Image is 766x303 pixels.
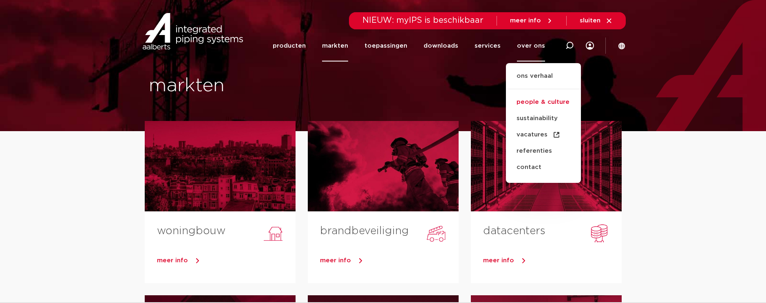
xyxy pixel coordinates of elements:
[506,94,581,110] a: people & culture
[364,30,407,61] a: toepassingen
[320,226,409,236] a: brandbeveiliging
[273,30,306,61] a: producten
[517,30,545,61] a: over ons
[506,71,581,89] a: ons verhaal
[483,226,545,236] a: datacenters
[362,16,483,24] span: NIEUW: myIPS is beschikbaar
[322,30,348,61] a: markten
[506,143,581,159] a: referenties
[320,255,459,267] a: meer info
[157,255,296,267] a: meer info
[157,226,225,236] a: woningbouw
[273,30,545,61] nav: Menu
[510,17,553,24] a: meer info
[506,127,581,143] a: vacatures
[424,30,458,61] a: downloads
[320,257,351,263] span: meer info
[506,159,581,176] a: contact
[483,255,622,267] a: meer info
[157,257,188,263] span: meer info
[149,73,379,99] h1: markten
[510,18,541,24] span: meer info
[580,18,600,24] span: sluiten
[475,30,501,61] a: services
[506,110,581,127] a: sustainability
[483,257,514,263] span: meer info
[580,17,613,24] a: sluiten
